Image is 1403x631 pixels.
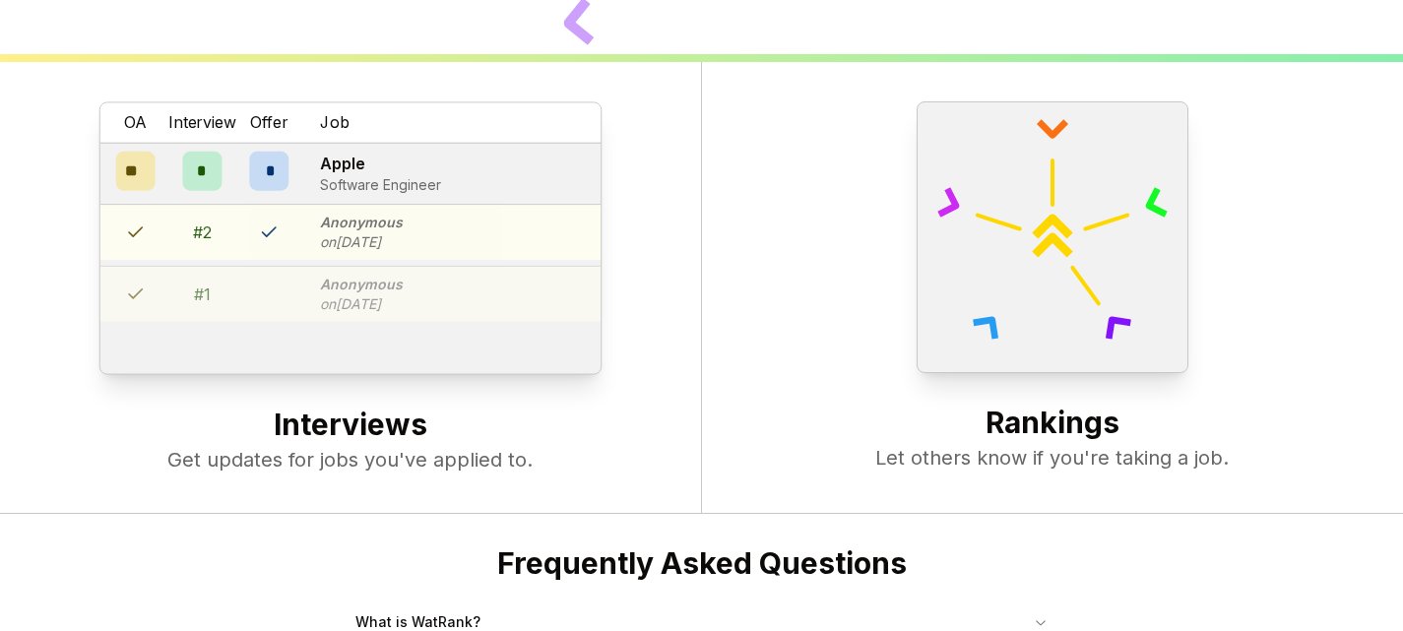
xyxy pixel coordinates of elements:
span: Offer [250,110,288,134]
div: # 2 [193,221,212,244]
span: Job [320,110,350,134]
p: Anonymous [320,275,403,294]
p: on [DATE] [320,232,403,252]
p: Apple [320,152,441,175]
span: OA [124,110,147,134]
h2: Interviews [39,407,662,446]
h2: Rankings [741,405,1365,444]
div: # 1 [194,283,211,306]
h2: Frequently Asked Questions [355,545,1049,581]
p: Let others know if you're taking a job. [741,444,1365,472]
p: Get updates for jobs you've applied to. [39,446,662,473]
p: Software Engineer [320,175,441,195]
p: on [DATE] [320,294,403,314]
p: Anonymous [320,213,403,232]
span: Interview [167,110,236,134]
